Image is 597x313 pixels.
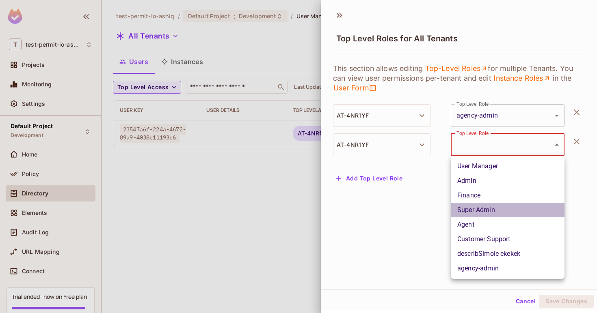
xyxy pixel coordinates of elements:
[451,217,565,232] li: Agent
[451,261,565,276] li: agency-admin
[451,188,565,203] li: Finance
[451,174,565,188] li: Admin
[451,232,565,247] li: Customer Support
[451,159,565,174] li: User Manager
[451,247,565,261] li: describSimole ekekek
[451,203,565,217] li: Super Admin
